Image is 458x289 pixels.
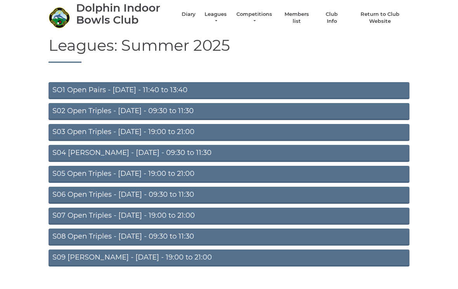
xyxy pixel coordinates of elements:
div: Dolphin Indoor Bowls Club [76,2,174,26]
a: Competitions [236,11,273,25]
a: S03 Open Triples - [DATE] - 19:00 to 21:00 [49,124,409,141]
h1: Leagues: Summer 2025 [49,37,409,63]
a: Return to Club Website [351,11,409,25]
a: Members list [280,11,312,25]
a: S04 [PERSON_NAME] - [DATE] - 09:30 to 11:30 [49,145,409,162]
a: Diary [182,11,196,18]
a: S08 Open Triples - [DATE] - 09:30 to 11:30 [49,229,409,246]
a: SO1 Open Pairs - [DATE] - 11:40 to 13:40 [49,82,409,99]
a: S09 [PERSON_NAME] - [DATE] - 19:00 to 21:00 [49,249,409,267]
img: Dolphin Indoor Bowls Club [49,7,70,28]
a: S02 Open Triples - [DATE] - 09:30 to 11:30 [49,103,409,120]
a: S06 Open Triples - [DATE] - 09:30 to 11:30 [49,187,409,204]
a: S07 Open Triples - [DATE] - 19:00 to 21:00 [49,208,409,225]
a: Club Info [321,11,343,25]
a: S05 Open Triples - [DATE] - 19:00 to 21:00 [49,166,409,183]
a: Leagues [203,11,228,25]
